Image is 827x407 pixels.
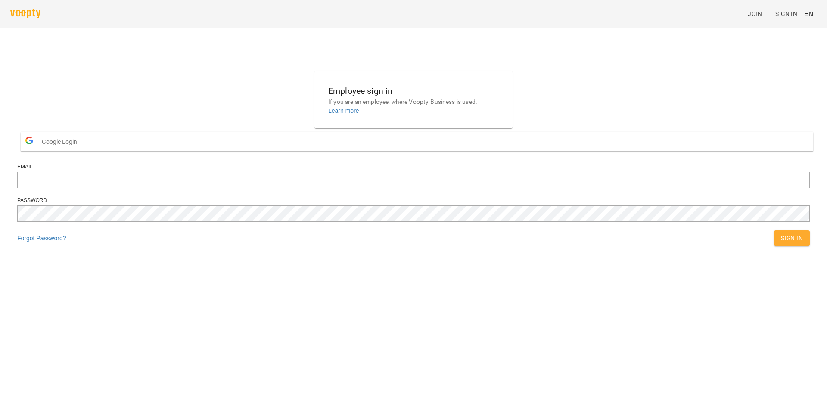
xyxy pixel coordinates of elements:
p: If you are an employee, where Voopty-Business is used. [328,98,499,106]
button: Sign In [774,230,810,246]
div: Email [17,163,810,171]
span: Google Login [42,133,81,150]
h6: Employee sign in [328,84,499,98]
button: Google Login [21,132,813,151]
button: Employee sign inIf you are an employee, where Voopty-Business is used.Learn more [321,78,506,122]
a: Join [744,6,772,22]
div: Password [17,197,810,204]
a: Forgot Password? [17,235,66,242]
span: Sign In [775,9,797,19]
span: EN [804,9,813,18]
span: Join [748,9,762,19]
a: Learn more [328,107,359,114]
img: voopty.png [10,9,40,18]
button: EN [801,6,817,22]
a: Sign In [772,6,801,22]
span: Sign In [781,233,803,243]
